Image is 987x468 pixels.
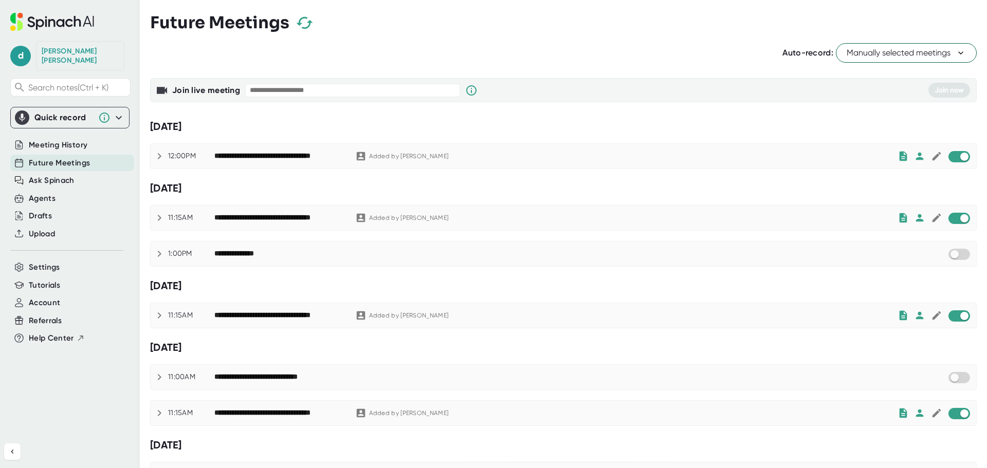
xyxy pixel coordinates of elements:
[168,372,214,382] div: 11:00AM
[29,139,87,151] button: Meeting History
[4,443,21,460] button: Collapse sidebar
[29,157,90,169] button: Future Meetings
[369,153,449,160] div: Added by [PERSON_NAME]
[29,261,60,273] button: Settings
[168,152,214,161] div: 12:00PM
[29,175,75,186] button: Ask Spinach
[150,341,977,354] div: [DATE]
[29,332,74,344] span: Help Center
[836,43,977,63] button: Manually selected meetings
[29,332,85,344] button: Help Center
[369,312,449,320] div: Added by [PERSON_NAME]
[847,47,966,59] span: Manually selected meetings
[28,83,127,92] span: Search notes (Ctrl + K)
[34,113,93,123] div: Quick record
[29,315,62,327] button: Referrals
[15,107,125,128] div: Quick record
[29,228,55,240] button: Upload
[150,279,977,292] div: [DATE]
[10,46,31,66] span: d
[150,182,977,195] div: [DATE]
[42,47,119,65] div: Dalton Bowen
[150,120,977,133] div: [DATE]
[369,214,449,222] div: Added by [PERSON_NAME]
[935,86,964,95] span: Join now
[168,249,214,258] div: 1:00PM
[29,193,56,204] button: Agents
[168,408,214,418] div: 11:15AM
[168,311,214,320] div: 11:15AM
[29,210,52,222] button: Drafts
[782,48,833,58] span: Auto-record:
[168,213,214,222] div: 11:15AM
[150,439,977,452] div: [DATE]
[369,409,449,417] div: Added by [PERSON_NAME]
[150,13,289,32] h3: Future Meetings
[928,83,970,98] button: Join now
[172,85,240,95] b: Join live meeting
[29,279,60,291] button: Tutorials
[29,297,60,309] button: Account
